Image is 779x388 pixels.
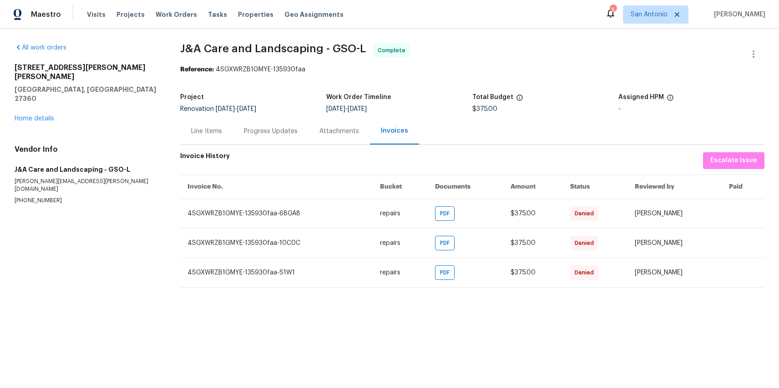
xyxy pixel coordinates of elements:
span: Maestro [31,10,61,19]
a: All work orders [15,45,66,51]
div: Progress Updates [244,127,298,136]
td: 4SGXWRZB1GMYE-135930faa-S1W1 [180,258,373,287]
span: San Antonio [631,10,668,19]
span: J&A Care and Landscaping - GSO-L [180,43,366,54]
span: Denied [575,239,597,248]
span: [DATE] [216,106,235,112]
div: PDF [435,236,455,250]
h5: Work Order Timeline [326,94,391,100]
span: [DATE] [326,106,345,112]
th: Status [563,174,627,199]
td: 4SGXWRZB1GMYE-135930faa-68GA8 [180,199,373,228]
span: Escalate Issue [710,155,757,166]
span: [DATE] [348,106,367,112]
div: PDF [435,265,455,280]
div: Invoices [381,126,408,135]
h6: Invoice History [180,152,230,164]
span: Denied [575,209,597,218]
th: Documents [428,174,503,199]
span: - [216,106,256,112]
td: 4SGXWRZB1GMYE-135930faa-10C0C [180,228,373,258]
span: Visits [87,10,106,19]
h2: [STREET_ADDRESS][PERSON_NAME][PERSON_NAME] [15,63,158,81]
td: [PERSON_NAME] [627,199,722,228]
td: repairs [373,258,428,287]
th: Bucket [373,174,428,199]
button: Escalate Issue [703,152,764,169]
span: The total cost of line items that have been proposed by Opendoor. This sum includes line items th... [516,94,523,106]
h5: Assigned HPM [618,94,664,100]
span: $375.00 [511,240,536,246]
div: PDF [435,206,455,221]
span: PDF [440,209,453,218]
span: $375.00 [511,269,536,276]
th: Invoice No. [180,174,373,199]
span: $375.00 [472,106,497,112]
h5: J&A Care and Landscaping - GSO-L [15,165,158,174]
span: $375.00 [511,210,536,217]
span: [DATE] [237,106,256,112]
div: Attachments [319,127,359,136]
td: repairs [373,199,428,228]
div: - [618,106,764,112]
th: Amount [503,174,563,199]
p: [PHONE_NUMBER] [15,197,158,204]
span: Properties [238,10,273,19]
span: Complete [378,46,409,55]
div: 5 [610,5,616,15]
td: repairs [373,228,428,258]
th: Paid [722,174,764,199]
span: Renovation [180,106,256,112]
span: Work Orders [156,10,197,19]
b: Reference: [180,66,214,73]
span: The hpm assigned to this work order. [667,94,674,106]
span: PDF [440,268,453,277]
span: - [326,106,367,112]
span: Tasks [208,11,227,18]
h4: Vendor Info [15,145,158,154]
div: Line Items [191,127,222,136]
span: [PERSON_NAME] [710,10,765,19]
div: 4SGXWRZB1GMYE-135930faa [180,65,764,74]
td: [PERSON_NAME] [627,228,722,258]
span: Projects [116,10,145,19]
th: Reviewed by [627,174,722,199]
span: Denied [575,268,597,277]
td: [PERSON_NAME] [627,258,722,287]
h5: Project [180,94,204,100]
a: Home details [15,115,54,122]
h5: Total Budget [472,94,513,100]
h5: [GEOGRAPHIC_DATA], [GEOGRAPHIC_DATA] 27360 [15,85,158,103]
span: PDF [440,239,453,248]
p: [PERSON_NAME][EMAIL_ADDRESS][PERSON_NAME][DOMAIN_NAME] [15,178,158,193]
span: Geo Assignments [284,10,344,19]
